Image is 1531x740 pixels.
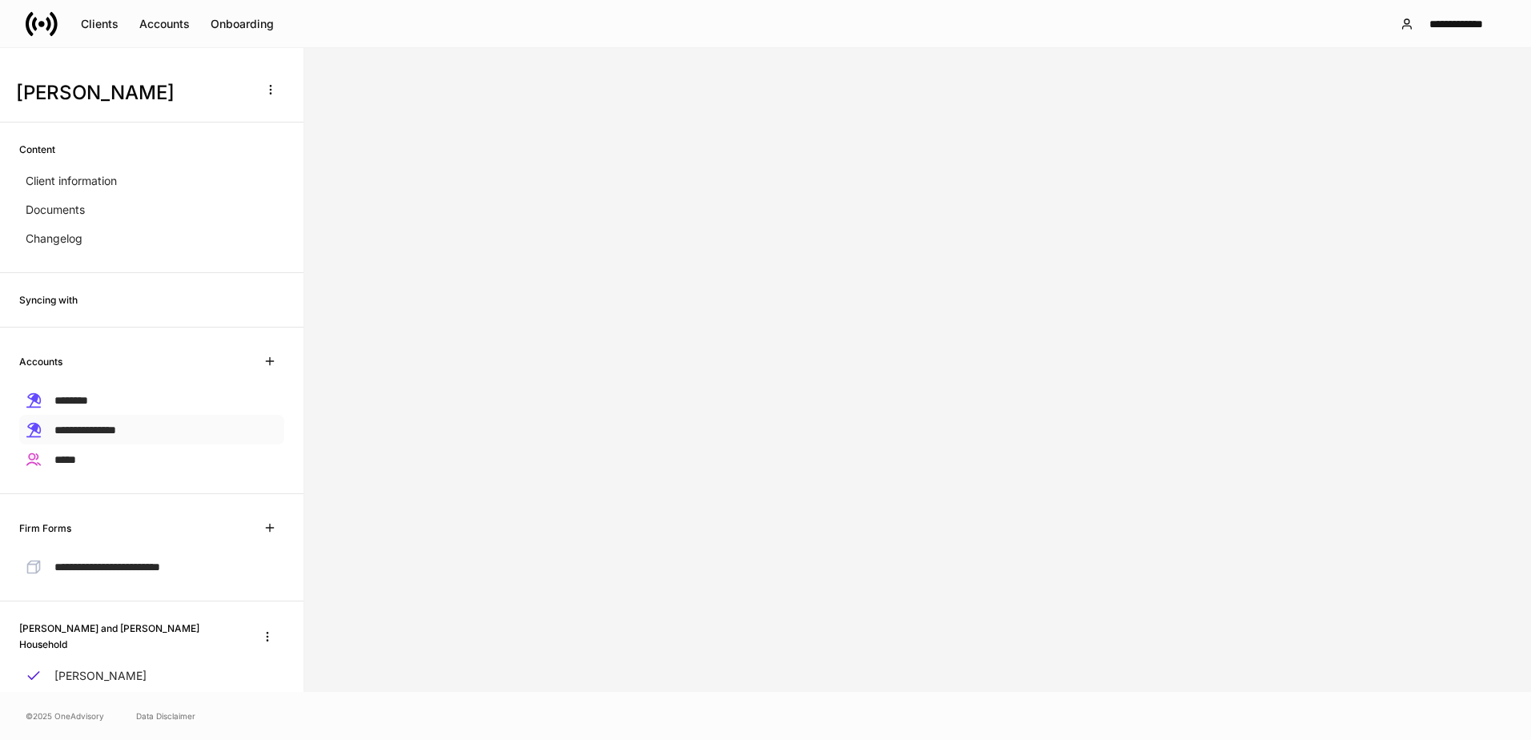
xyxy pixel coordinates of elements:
button: Clients [70,11,129,37]
span: © 2025 OneAdvisory [26,710,104,722]
button: Onboarding [200,11,284,37]
h3: [PERSON_NAME] [16,80,247,106]
div: Onboarding [211,18,274,30]
h6: Firm Forms [19,521,71,536]
p: Client information [26,173,117,189]
h6: Accounts [19,354,62,369]
p: Changelog [26,231,82,247]
a: Documents [19,195,284,224]
a: Client information [19,167,284,195]
div: Clients [81,18,119,30]
h6: Content [19,142,55,157]
h6: Syncing with [19,292,78,308]
p: [PERSON_NAME] [54,668,147,684]
a: [PERSON_NAME] [19,662,284,690]
h6: [PERSON_NAME] and [PERSON_NAME] Household [19,621,238,651]
div: Accounts [139,18,190,30]
button: Accounts [129,11,200,37]
p: Documents [26,202,85,218]
a: Changelog [19,224,284,253]
a: Data Disclaimer [136,710,195,722]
